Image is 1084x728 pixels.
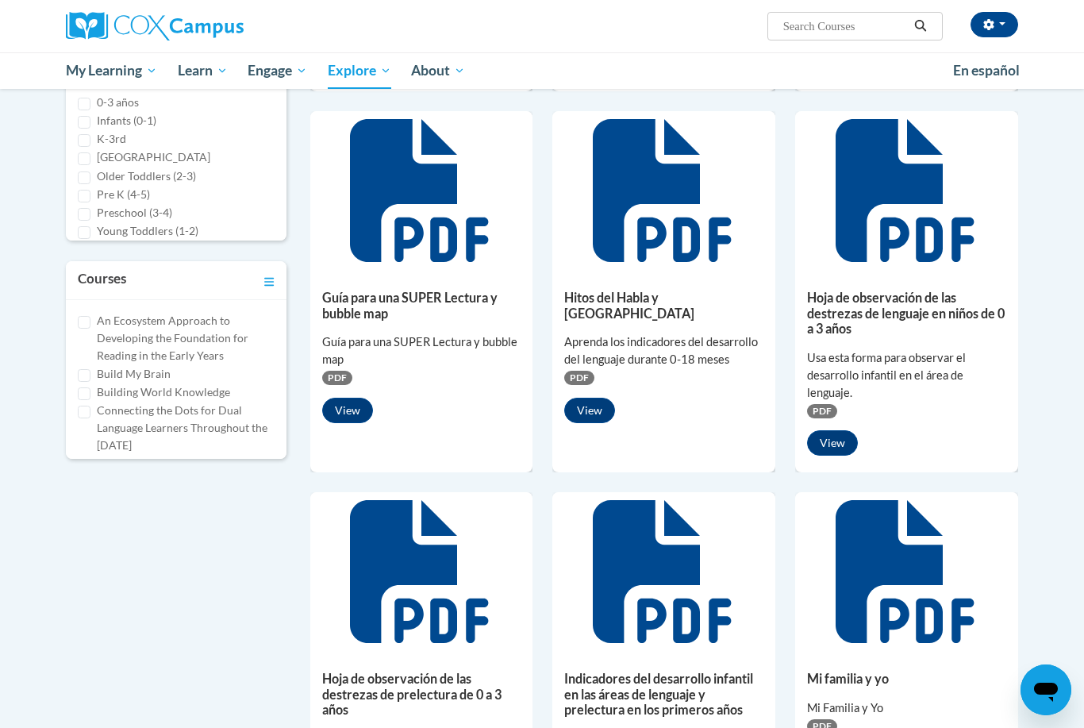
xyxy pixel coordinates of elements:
span: Learn [178,61,228,80]
a: Cox Campus [66,12,367,40]
h5: Mi familia y yo [807,671,1006,686]
label: Connecting the Dots for Dual Language Learners Throughout the [DATE] [97,402,275,454]
iframe: Botón para iniciar la ventana de mensajería [1021,664,1071,715]
h3: Courses [78,269,126,291]
button: View [322,398,373,423]
div: Guía para una SUPER Lectura y bubble map [322,333,521,368]
label: An Ecosystem Approach to Developing the Foundation for Reading in the Early Years [97,312,275,364]
img: Cox Campus [66,12,244,40]
label: K-3rd [97,130,126,148]
div: Main menu [42,52,1042,89]
h5: Hitos del Habla y [GEOGRAPHIC_DATA] [564,290,763,321]
label: [GEOGRAPHIC_DATA] [97,148,210,166]
label: Build My Brain [97,365,171,383]
div: Usa esta forma para observar el desarrollo infantil en el área de lenguaje. [807,349,1006,402]
span: PDF [807,404,837,418]
span: Explore [328,61,391,80]
div: Aprenda los indicadores del desarrollo del lenguaje durante 0-18 meses [564,333,763,368]
button: Search [909,17,932,36]
button: View [564,398,615,423]
label: Pre K (4-5) [97,186,150,203]
span: Engage [248,61,307,80]
a: About [402,52,476,89]
label: Building World Knowledge [97,383,230,401]
a: Explore [317,52,402,89]
label: Young Toddlers (1-2) [97,222,198,240]
label: Older Toddlers (2-3) [97,168,196,185]
label: 0-3 años [97,94,139,111]
span: PDF [322,371,352,385]
a: En español [943,54,1030,87]
span: About [411,61,465,80]
span: En español [953,62,1020,79]
a: Engage [237,52,317,89]
a: My Learning [56,52,167,89]
div: Mi Familia y Yo [807,699,1006,717]
span: PDF [564,371,594,385]
h5: Hoja de observación de las destrezas de lenguaje en niños de 0 a 3 años [807,290,1006,336]
span: My Learning [66,61,157,80]
h5: Guía para una SUPER Lectura y bubble map [322,290,521,321]
a: Learn [167,52,238,89]
input: Search Courses [782,17,909,36]
a: Toggle collapse [264,269,275,291]
h5: Hoja de observación de las destrezas de prelectura de 0 a 3 años [322,671,521,717]
label: Cox Campus Structured Literacy Certificate Exam [97,456,275,491]
label: Preschool (3-4) [97,204,172,221]
label: Infants (0-1) [97,112,156,129]
button: Account Settings [971,12,1018,37]
h5: Indicadores del desarrollo infantil en las áreas de lenguaje y prelectura en los primeros años [564,671,763,717]
button: View [807,430,858,456]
